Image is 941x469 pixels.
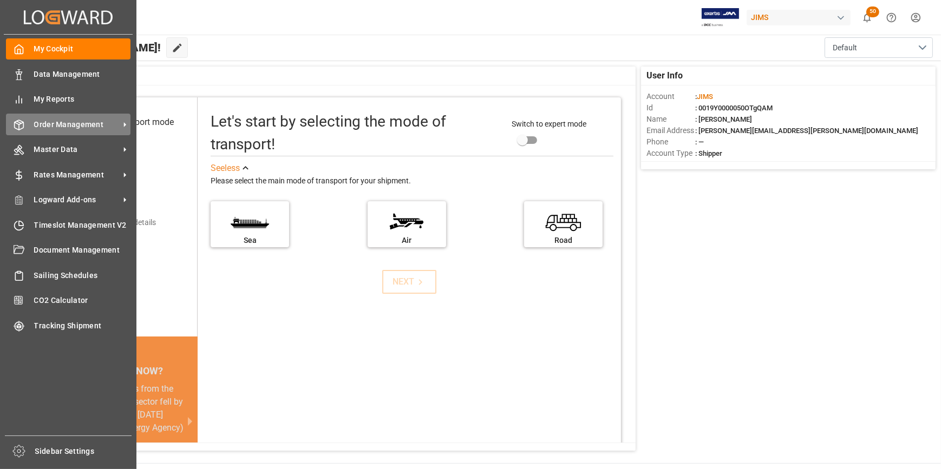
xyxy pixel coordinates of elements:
span: Name [646,114,695,125]
div: Select transport mode [90,116,174,129]
button: NEXT [382,270,436,294]
span: Document Management [34,245,131,256]
div: NEXT [393,275,426,288]
a: My Cockpit [6,38,130,60]
span: User Info [646,69,683,82]
span: 50 [866,6,879,17]
span: Id [646,102,695,114]
span: Logward Add-ons [34,194,120,206]
span: Data Management [34,69,131,80]
span: CO2 Calculator [34,295,131,306]
span: Master Data [34,144,120,155]
span: : [PERSON_NAME][EMAIL_ADDRESS][PERSON_NAME][DOMAIN_NAME] [695,127,918,135]
a: Timeslot Management V2 [6,214,130,235]
button: next slide / item [182,382,198,460]
a: Document Management [6,240,130,261]
span: Timeslot Management V2 [34,220,131,231]
span: Phone [646,136,695,148]
span: Tracking Shipment [34,320,131,332]
div: Please select the main mode of transport for your shipment. [211,175,613,188]
div: JIMS [747,10,851,25]
a: My Reports [6,89,130,110]
span: : [PERSON_NAME] [695,115,752,123]
a: Data Management [6,63,130,84]
span: My Reports [34,94,131,105]
span: Default [833,42,857,54]
a: CO2 Calculator [6,290,130,311]
a: Sailing Schedules [6,265,130,286]
span: Order Management [34,119,120,130]
span: JIMS [697,93,713,101]
img: Exertis%20JAM%20-%20Email%20Logo.jpg_1722504956.jpg [702,8,739,27]
button: show 50 new notifications [855,5,879,30]
span: : [695,93,713,101]
span: My Cockpit [34,43,131,55]
span: Sidebar Settings [35,446,132,457]
span: Rates Management [34,169,120,181]
span: Account Type [646,148,695,159]
span: Switch to expert mode [512,120,587,128]
span: Account [646,91,695,102]
span: Sailing Schedules [34,270,131,281]
div: Road [530,235,597,246]
div: Air [373,235,441,246]
button: JIMS [747,7,855,28]
a: Tracking Shipment [6,315,130,336]
div: Sea [216,235,284,246]
div: See less [211,162,240,175]
button: open menu [825,37,933,58]
span: : — [695,138,704,146]
button: Help Center [879,5,904,30]
div: Let's start by selecting the mode of transport! [211,110,501,156]
span: Email Address [646,125,695,136]
span: : 0019Y0000050OTgQAM [695,104,773,112]
span: : Shipper [695,149,722,157]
